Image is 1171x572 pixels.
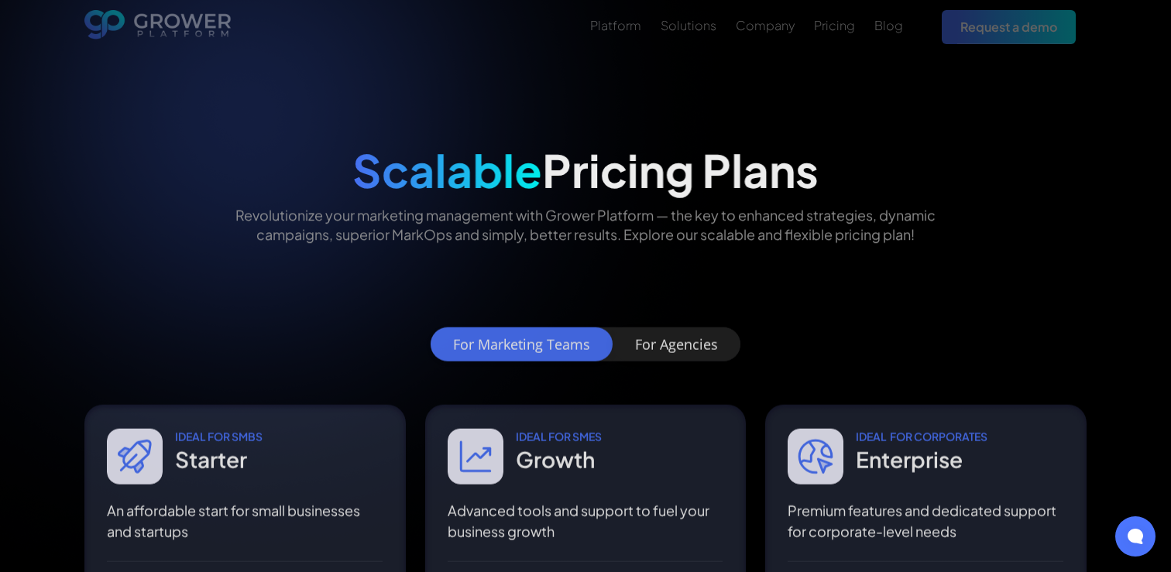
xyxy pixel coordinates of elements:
[788,499,1063,541] p: Premium features and dedicated support for corporate-level needs
[942,10,1076,43] a: Request a demo
[209,206,962,245] p: Revolutionize your marketing management with Grower Platform — the key to enhanced strategies, dy...
[661,18,716,33] div: Solutions
[661,16,716,35] a: Solutions
[448,499,723,541] p: Advanced tools and support to fuel your business growth
[352,143,819,197] div: Pricing Plans
[736,18,795,33] div: Company
[856,428,987,444] div: IDEAL For CORPORATES
[590,18,641,33] div: Platform
[874,18,903,33] div: Blog
[635,336,718,351] div: For Agencies
[814,18,855,33] div: Pricing
[107,499,383,541] p: An affordable start for small businesses and startups
[516,428,602,444] div: IDEAL For SMes
[84,10,232,44] a: home
[352,142,542,198] span: Scalable
[814,16,855,35] a: Pricing
[453,336,590,351] div: For Marketing Teams
[175,444,263,474] div: Starter
[874,16,903,35] a: Blog
[856,444,987,474] div: Enterprise
[175,428,263,444] div: IDEAL For SmbS
[736,16,795,35] a: Company
[516,444,602,474] div: Growth
[590,16,641,35] a: Platform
